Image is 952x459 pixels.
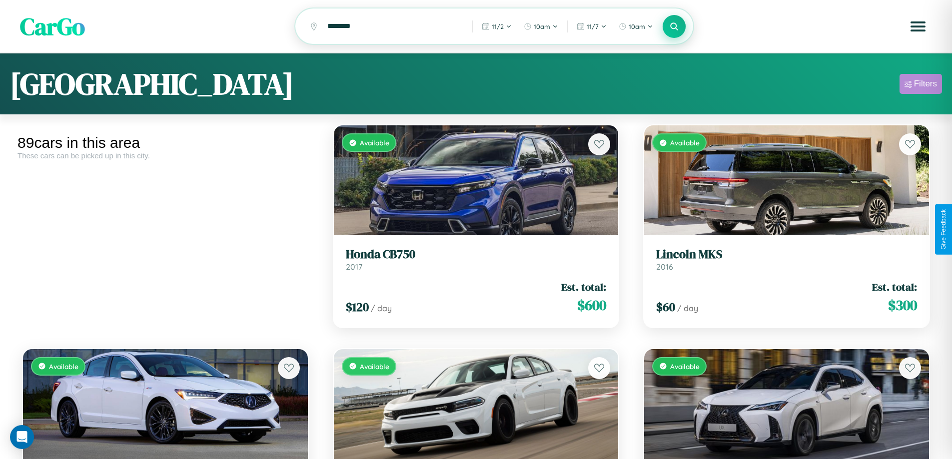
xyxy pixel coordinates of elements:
[629,22,645,30] span: 10am
[904,12,932,40] button: Open menu
[20,10,85,43] span: CarGo
[17,151,313,160] div: These cars can be picked up in this city.
[577,295,606,315] span: $ 600
[346,247,607,262] h3: Honda CB750
[572,18,612,34] button: 11/7
[10,425,34,449] div: Open Intercom Messenger
[346,247,607,272] a: Honda CB7502017
[360,362,389,371] span: Available
[519,18,563,34] button: 10am
[940,209,947,250] div: Give Feedback
[534,22,550,30] span: 10am
[492,22,504,30] span: 11 / 2
[10,63,294,104] h1: [GEOGRAPHIC_DATA]
[561,280,606,294] span: Est. total:
[346,299,369,315] span: $ 120
[656,247,917,262] h3: Lincoln MKS
[656,299,675,315] span: $ 60
[670,138,700,147] span: Available
[677,303,698,313] span: / day
[360,138,389,147] span: Available
[49,362,78,371] span: Available
[872,280,917,294] span: Est. total:
[900,74,942,94] button: Filters
[614,18,658,34] button: 10am
[670,362,700,371] span: Available
[656,262,673,272] span: 2016
[17,134,313,151] div: 89 cars in this area
[656,247,917,272] a: Lincoln MKS2016
[346,262,362,272] span: 2017
[587,22,599,30] span: 11 / 7
[888,295,917,315] span: $ 300
[477,18,517,34] button: 11/2
[371,303,392,313] span: / day
[914,79,937,89] div: Filters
